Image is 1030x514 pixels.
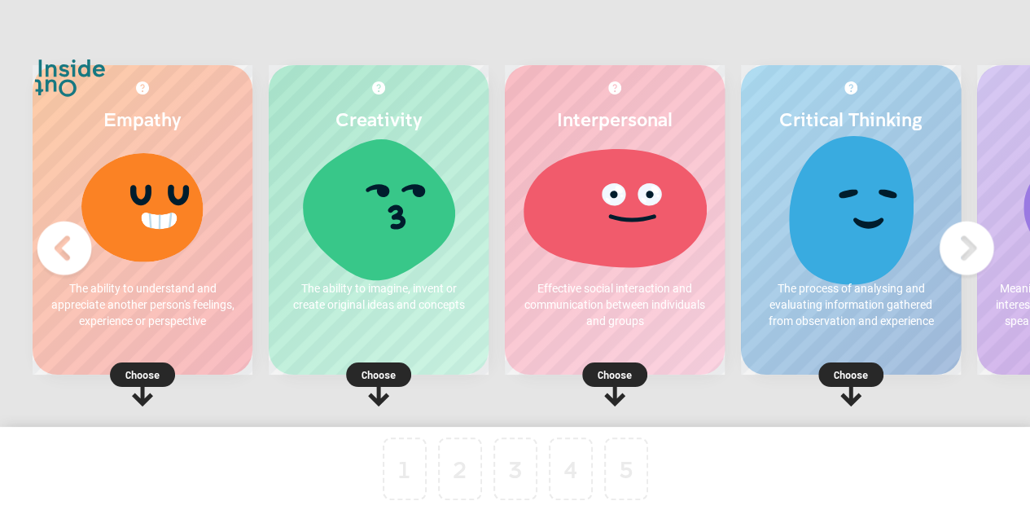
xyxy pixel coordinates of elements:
[32,216,97,281] img: Previous
[844,81,857,94] img: More about Critical Thinking
[269,367,489,383] p: Choose
[521,108,708,130] h2: Interpersonal
[757,108,945,130] h2: Critical Thinking
[934,216,999,281] img: Next
[757,280,945,329] p: The process of analysing and evaluating information gathered from observation and experience
[136,81,149,94] img: More about Empathy
[285,108,472,130] h2: Creativity
[741,367,961,383] p: Choose
[49,108,236,130] h2: Empathy
[33,367,252,383] p: Choose
[285,280,472,313] p: The ability to imagine, invent or create original ideas and concepts
[372,81,385,94] img: More about Creativity
[505,367,725,383] p: Choose
[49,280,236,329] p: The ability to understand and appreciate another person's feelings, experience or perspective
[608,81,621,94] img: More about Interpersonal
[521,280,708,329] p: Effective social interaction and communication between individuals and groups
